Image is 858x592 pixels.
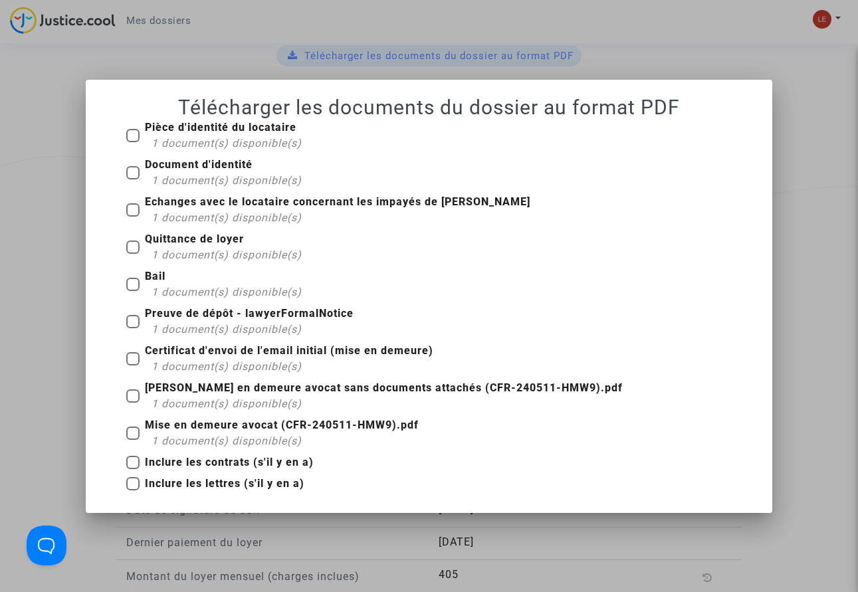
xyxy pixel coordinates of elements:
span: 1 document(s) disponible(s) [152,360,302,373]
b: Certificat d'envoi de l'email initial (mise en demeure) [145,344,433,357]
span: 1 document(s) disponible(s) [152,323,302,336]
span: 1 document(s) disponible(s) [152,248,302,261]
b: Preuve de dépôt - lawyerFormalNotice [145,307,354,320]
b: Bail [145,270,165,282]
b: [PERSON_NAME] en demeure avocat sans documents attachés (CFR-240511-HMW9).pdf [145,381,623,394]
b: Quittance de loyer [145,233,244,245]
span: 1 document(s) disponible(s) [152,435,302,447]
span: 1 document(s) disponible(s) [152,397,302,410]
iframe: Help Scout Beacon - Open [27,526,66,565]
b: Echanges avec le locataire concernant les impayés de [PERSON_NAME] [145,195,530,208]
b: Inclure les lettres (s'il y en a) [145,477,304,490]
b: Pièce d'identité du locataire [145,121,296,134]
span: 1 document(s) disponible(s) [152,211,302,224]
span: 1 document(s) disponible(s) [152,137,302,149]
b: Inclure les contrats (s'il y en a) [145,456,314,468]
span: 1 document(s) disponible(s) [152,174,302,187]
h1: Télécharger les documents du dossier au format PDF [102,96,756,120]
b: Mise en demeure avocat (CFR-240511-HMW9).pdf [145,419,419,431]
span: 1 document(s) disponible(s) [152,286,302,298]
b: Document d'identité [145,158,253,171]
